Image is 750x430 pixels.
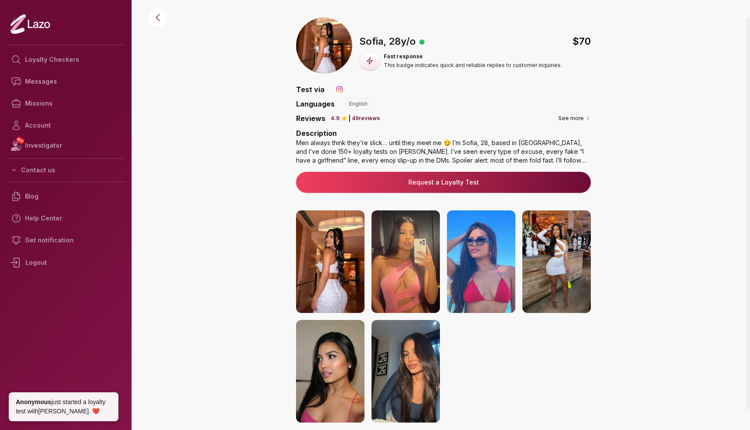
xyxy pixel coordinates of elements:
[296,113,325,124] p: Reviews
[352,115,380,122] p: 49 reviews
[296,210,364,313] img: photo
[303,178,584,187] a: Request a Loyalty Test
[7,207,125,229] a: Help Center
[296,18,352,74] img: profile image
[335,85,344,94] img: instagram
[296,139,591,165] div: Men always think they’re slick… until they meet me 😏 I’m Sofia, 28, based in [GEOGRAPHIC_DATA], a...
[296,129,337,138] span: Description
[522,210,591,313] img: photo
[371,210,440,313] img: photo
[389,34,416,49] p: 28 y/o
[384,53,562,60] p: Fast response
[296,320,364,423] img: photo
[7,114,125,136] a: Account
[572,34,591,49] span: $ 70
[447,210,515,313] img: photo
[7,162,125,178] button: Contact us
[7,71,125,92] a: Messages
[558,114,591,123] button: See more
[371,320,440,423] img: photo
[7,136,125,155] a: NEWInvestigator
[15,136,25,145] span: NEW
[349,100,368,107] span: english
[7,49,125,71] a: Loyalty Checkers
[7,92,125,114] a: Missions
[7,229,125,251] a: Get notification
[296,172,591,193] button: Request a Loyalty Test
[384,62,562,69] p: This badge indicates quick and reliable replies to customer inquiries.
[7,251,125,274] div: Logout
[7,185,125,207] a: Blog
[296,84,325,95] p: Test via
[359,34,386,49] p: Sofia ,
[331,115,339,122] span: 4.9
[296,99,335,109] p: Languages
